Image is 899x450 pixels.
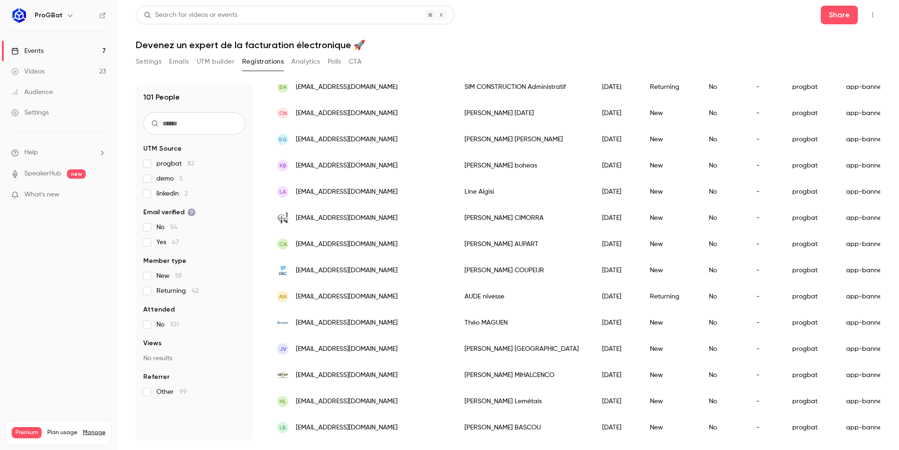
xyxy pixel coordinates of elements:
div: No [700,388,747,414]
div: [DATE] [593,74,641,100]
button: Settings [136,54,162,69]
button: Share [821,6,858,24]
div: - [747,257,783,283]
span: demo [156,174,183,183]
div: app-banner [837,100,895,126]
span: Help [24,148,38,158]
div: app-banner [837,126,895,152]
div: New [641,205,700,231]
span: kb [280,161,287,170]
div: Events [11,46,44,56]
span: [EMAIL_ADDRESS][DOMAIN_NAME] [296,266,398,276]
div: [PERSON_NAME] AUPART [455,231,593,257]
span: LB [280,423,286,432]
span: [EMAIL_ADDRESS][DOMAIN_NAME] [296,240,398,249]
a: SpeakerHub [24,169,61,179]
div: [DATE] [593,179,641,205]
div: [DATE] [593,283,641,310]
span: [EMAIL_ADDRESS][DOMAIN_NAME] [296,292,398,302]
img: groupe-dec.fr [277,265,288,276]
span: JV [280,345,287,353]
div: [DATE] [593,257,641,283]
div: progbat [783,100,837,126]
div: app-banner [837,231,895,257]
span: CA [279,240,287,248]
div: No [700,414,747,441]
span: No [156,223,177,232]
div: [PERSON_NAME] Lemétais [455,388,593,414]
div: - [747,152,783,179]
span: HL [280,397,286,406]
span: [EMAIL_ADDRESS][DOMAIN_NAME] [296,318,398,328]
span: Plan usage [47,429,77,436]
div: [DATE] [593,100,641,126]
button: Polls [328,54,341,69]
div: Returning [641,283,700,310]
div: No [700,257,747,283]
span: linkedin [156,189,188,198]
span: SA [279,83,287,91]
div: progbat [783,388,837,414]
div: New [641,126,700,152]
div: New [641,336,700,362]
div: No [700,310,747,336]
span: [EMAIL_ADDRESS][DOMAIN_NAME] [296,82,398,92]
div: New [641,414,700,441]
div: - [747,414,783,441]
span: Returning [156,286,199,296]
div: [DATE] [593,126,641,152]
div: progbat [783,336,837,362]
span: 101 [170,321,179,328]
button: Registrations [242,54,284,69]
div: [PERSON_NAME] [GEOGRAPHIC_DATA] [455,336,593,362]
div: [PERSON_NAME] BASCOU [455,414,593,441]
div: app-banner [837,74,895,100]
span: [EMAIL_ADDRESS][DOMAIN_NAME] [296,109,398,118]
div: progbat [783,74,837,100]
div: No [700,336,747,362]
img: hexagonepm.fr [277,317,288,328]
div: progbat [783,126,837,152]
div: - [747,231,783,257]
div: [PERSON_NAME] MIHALCENCO [455,362,593,388]
div: Settings [11,108,49,117]
div: New [641,152,700,179]
span: 47 [172,239,179,246]
span: UTM Source [143,144,182,153]
div: progbat [783,283,837,310]
span: new [67,169,86,179]
div: app-banner [837,205,895,231]
h6: ProGBat [35,11,63,20]
div: - [747,205,783,231]
span: [EMAIL_ADDRESS][DOMAIN_NAME] [296,423,398,433]
span: Attended [143,305,175,314]
div: app-banner [837,179,895,205]
div: [DATE] [593,231,641,257]
div: app-banner [837,414,895,441]
div: No [700,74,747,100]
span: [EMAIL_ADDRESS][DOMAIN_NAME] [296,213,398,223]
div: [DATE] [593,205,641,231]
span: [EMAIL_ADDRESS][DOMAIN_NAME] [296,161,398,171]
div: Line Algisi [455,179,593,205]
span: LA [280,188,286,196]
span: 5 [179,175,183,182]
img: setup.paris [277,370,288,381]
div: app-banner [837,152,895,179]
div: No [700,152,747,179]
p: No results [143,354,245,363]
div: AUDE nivesse [455,283,593,310]
div: New [641,388,700,414]
button: Analytics [291,54,320,69]
span: Views [143,339,162,348]
div: - [747,336,783,362]
span: Yes [156,238,179,247]
img: creenoval.com [277,212,288,224]
div: progbat [783,152,837,179]
div: New [641,179,700,205]
span: [EMAIL_ADDRESS][DOMAIN_NAME] [296,187,398,197]
div: progbat [783,362,837,388]
span: New [156,271,182,281]
div: app-banner [837,283,895,310]
span: [EMAIL_ADDRESS][DOMAIN_NAME] [296,397,398,406]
